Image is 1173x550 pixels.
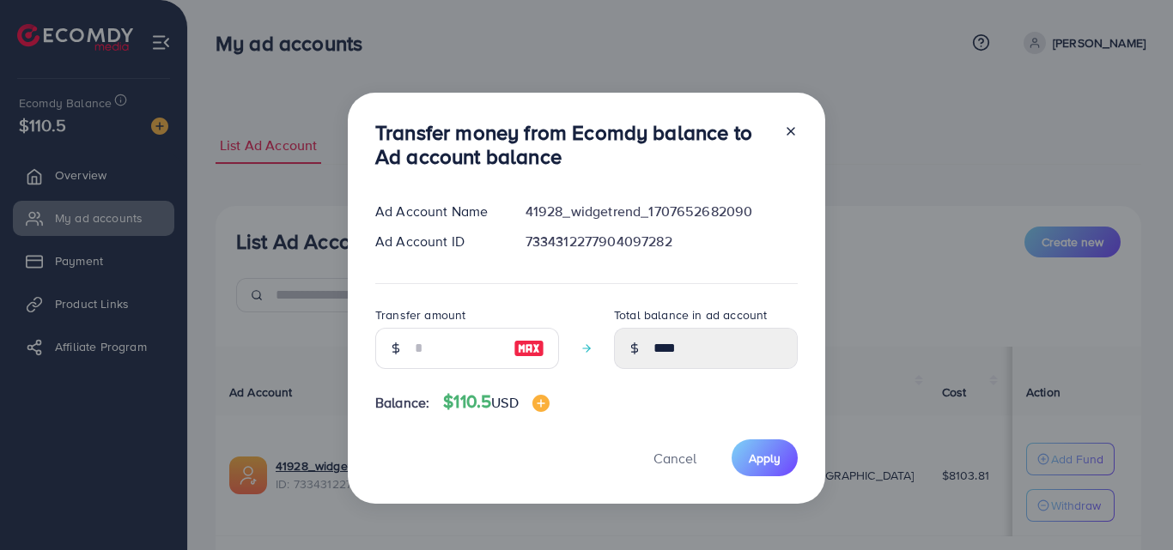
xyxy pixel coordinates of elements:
button: Apply [732,439,798,476]
div: 7334312277904097282 [512,232,811,251]
div: Ad Account Name [362,202,512,221]
span: USD [491,393,518,412]
iframe: Chat [1100,473,1160,537]
div: Ad Account ID [362,232,512,251]
label: Total balance in ad account [614,306,767,323]
span: Balance: [375,393,429,413]
span: Cancel [653,449,696,468]
button: Cancel [632,439,718,476]
span: Apply [749,450,781,467]
h3: Transfer money from Ecomdy balance to Ad account balance [375,120,770,170]
label: Transfer amount [375,306,465,323]
img: image [514,338,544,359]
img: image [532,395,550,412]
h4: $110.5 [443,391,549,413]
div: 41928_widgetrend_1707652682090 [512,202,811,221]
